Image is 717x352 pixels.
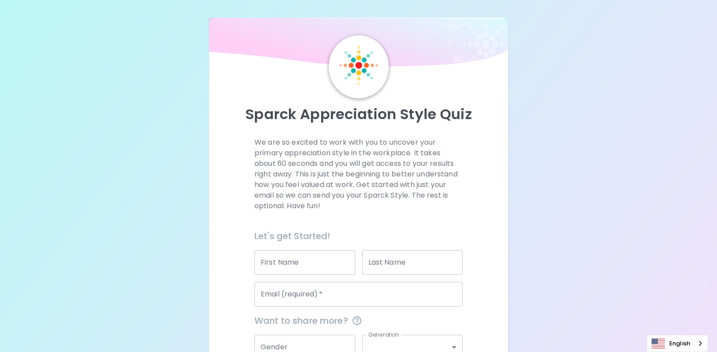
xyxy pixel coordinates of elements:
[647,335,708,352] div: Language
[647,335,708,352] aside: Language selected: English
[352,315,362,326] svg: This information is completely confidential and only used for aggregated appreciation studies at ...
[339,46,378,85] img: Sparck Logo
[209,18,508,71] img: wave
[368,331,399,338] label: Generation
[254,314,463,328] span: Want to share more?
[254,229,463,243] h6: Let's get Started!
[220,105,497,123] p: Sparck Appreciation Style Quiz
[254,137,463,211] p: We are so excited to work with you to uncover your primary appreciation style in the workplace. I...
[647,335,708,352] a: English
